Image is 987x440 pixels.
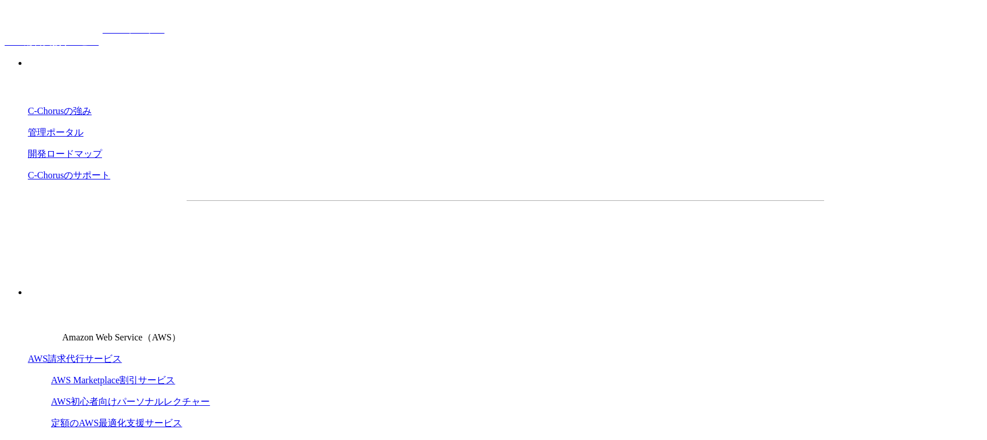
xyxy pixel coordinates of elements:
a: AWS総合支援サービス C-Chorus NHN テコラスAWS総合支援サービス [5,24,165,46]
a: 資料を請求する [313,219,500,248]
a: AWS初心者向けパーソナルレクチャー [51,397,210,406]
a: AWS請求代行サービス [28,354,122,364]
span: Amazon Web Service（AWS） [62,332,181,342]
img: Amazon Web Service（AWS） [28,308,60,340]
p: サービス [28,287,982,299]
a: C-Chorusの強み [28,106,92,116]
a: 管理ポータル [28,127,83,137]
a: まずは相談する [511,219,698,248]
p: 強み [28,57,982,69]
a: 定額のAWS最適化支援サービス [51,418,182,428]
a: AWS Marketplace割引サービス [51,375,175,385]
a: C-Chorusのサポート [28,170,110,180]
a: 開発ロードマップ [28,149,102,159]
